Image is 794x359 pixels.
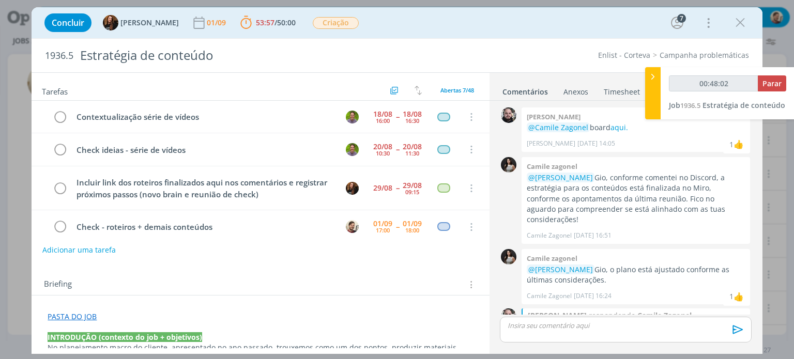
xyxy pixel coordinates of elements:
[527,173,745,225] p: Gio, conforme comentei no Discord, a estratégia para os conteúdos está finalizada no Miro, confor...
[48,311,97,321] a: PASTA DO JOB
[48,332,202,342] strong: INTRODUÇÃO (contexto do job + objetivos)
[345,180,360,196] button: T
[527,162,577,171] b: Camile zagonel
[577,139,615,148] span: [DATE] 14:05
[403,143,422,150] div: 20/08
[346,143,359,156] img: T
[72,144,336,157] div: Check ideias - série de vídeos
[256,18,274,27] span: 53:57
[527,112,581,121] b: [PERSON_NAME]
[44,278,72,291] span: Briefing
[405,189,419,195] div: 09:15
[527,264,745,286] p: Gio, o plano está ajustado conforme as últimas considerações.
[501,157,516,173] img: C
[440,86,474,94] span: Abertas 7/48
[207,19,228,26] div: 01/09
[669,14,685,31] button: 7
[75,43,451,68] div: Estratégia de conteúdo
[44,13,91,32] button: Concluir
[376,150,390,156] div: 10:30
[405,150,419,156] div: 11:30
[72,111,336,123] div: Contextualização série de vídeos
[277,18,296,27] span: 50:00
[502,82,548,97] a: Comentários
[405,227,419,233] div: 18:00
[501,249,516,264] img: C
[669,100,785,110] a: Job1936.5Estratégia de conteúdo
[734,290,744,303] div: Giovani Souza
[403,220,422,227] div: 01/09
[396,184,399,192] span: --
[32,7,762,354] div: dialog
[528,264,593,274] span: @[PERSON_NAME]
[52,19,84,27] span: Concluir
[587,310,637,321] span: respondendo
[72,176,336,200] div: Incluir link dos roteiros finalizados aqui nos comentários e registrar próximos passos (novo brai...
[396,223,399,230] span: --
[527,122,745,133] p: board
[403,182,422,189] div: 29/08
[734,138,744,150] div: Camile Zagonel
[373,143,392,150] div: 20/08
[313,17,359,29] span: Criação
[376,227,390,233] div: 17:00
[312,17,359,29] button: Criação
[274,18,277,27] span: /
[345,142,360,157] button: T
[405,118,419,123] div: 16:30
[729,291,734,302] div: 1
[45,50,73,61] span: 1936.5
[527,291,572,301] p: Camile Zagonel
[72,221,336,233] div: Check - roteiros + demais conteúdos
[103,15,179,30] button: T[PERSON_NAME]
[527,254,577,263] b: Camile zagonel
[42,84,68,97] span: Tarefas
[120,19,179,26] span: [PERSON_NAME]
[376,118,390,123] div: 16:00
[346,111,359,123] img: T
[396,113,399,120] span: --
[346,220,359,233] img: G
[501,308,516,324] img: G
[527,231,572,240] p: Camile Zagonel
[373,111,392,118] div: 18/08
[598,50,650,60] a: Enlist - Corteva
[346,182,359,195] img: T
[528,173,593,182] span: @[PERSON_NAME]
[677,14,686,23] div: 7
[373,220,392,227] div: 01/09
[396,146,399,153] span: --
[574,291,612,301] span: [DATE] 16:24
[603,82,640,97] a: Timesheet
[528,122,588,132] span: @Camile Zagonel
[563,87,588,97] div: Anexos
[610,122,628,132] a: aqui.
[238,14,298,31] button: 53:57/50:00
[345,219,360,235] button: G
[415,86,422,95] img: arrow-down-up.svg
[680,101,700,110] span: 1936.5
[403,111,422,118] div: 18/08
[574,231,612,240] span: [DATE] 16:51
[345,109,360,124] button: T
[637,310,692,321] strong: Camile Zagonel
[660,50,749,60] a: Campanha problemáticas
[758,75,786,91] button: Parar
[527,139,575,148] p: [PERSON_NAME]
[373,184,392,192] div: 29/08
[729,139,734,150] div: 1
[762,79,782,88] span: Parar
[528,310,587,321] strong: [PERSON_NAME]
[501,107,516,123] img: G
[42,241,116,259] button: Adicionar uma tarefa
[703,100,785,110] span: Estratégia de conteúdo
[103,15,118,30] img: T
